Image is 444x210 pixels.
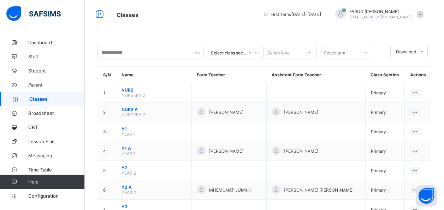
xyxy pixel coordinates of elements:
td: 4 [98,141,116,161]
span: Y3 [122,204,186,209]
span: YEAR 2 [122,190,136,195]
td: 2 [98,103,116,122]
span: Classes [117,11,138,18]
span: Staff [28,54,85,59]
button: Open asap [416,185,437,206]
div: FARUQUMAR [328,8,427,20]
span: Y2 A [122,185,186,190]
span: NUR2 [122,87,186,93]
span: [PERSON_NAME] [209,110,243,115]
span: Primary [371,148,386,154]
img: safsims [6,6,61,21]
span: Parent [28,82,85,88]
span: YEAR 1 [122,132,136,137]
span: Lesson Plan [28,139,85,144]
div: Select arm [324,46,345,59]
span: Y1 [122,126,186,132]
span: Primary [371,90,386,95]
span: [PERSON_NAME] [PERSON_NAME] [284,187,354,193]
span: CBT [28,124,85,130]
span: FARUQ [PERSON_NAME] [349,9,412,14]
th: Class Section [365,67,405,83]
span: Broadsheet [28,110,85,116]
th: Assistant Form Teacher [266,67,365,83]
th: Form Teacher [191,67,266,83]
span: MHEMUNAT JUMAH [209,187,251,193]
span: [EMAIL_ADDRESS][DOMAIN_NAME] [349,15,412,19]
span: Primary [371,187,386,193]
span: [PERSON_NAME] [284,148,318,154]
span: Classes [29,96,85,102]
span: YEAR 1 [122,151,136,156]
span: YEAR 2 [122,170,136,176]
span: [PERSON_NAME] [284,110,318,115]
span: Y2 [122,165,186,170]
th: Name [116,67,192,83]
span: NURSERY 2 [122,93,145,98]
span: session/term information [264,12,321,17]
span: Messaging [28,153,85,158]
span: NUR2 A [122,107,186,112]
span: Dashboard [28,40,85,45]
span: NURSERY 2 [122,112,145,117]
span: Time Table [28,167,85,173]
td: 6 [98,180,116,200]
td: 3 [98,122,116,141]
span: Student [28,68,85,74]
span: Configuration [28,193,84,199]
span: Help [28,179,84,185]
span: Y1 A [122,146,186,151]
span: Download [396,49,416,54]
td: 5 [98,161,116,180]
div: Select level [267,46,291,59]
td: 1 [98,83,116,103]
span: [PERSON_NAME] [209,148,243,154]
span: Primary [371,110,386,115]
span: Primary [371,129,386,134]
div: Select class section [211,50,247,56]
th: Actions [405,67,431,83]
span: Primary [371,168,386,173]
th: S/N [98,67,116,83]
